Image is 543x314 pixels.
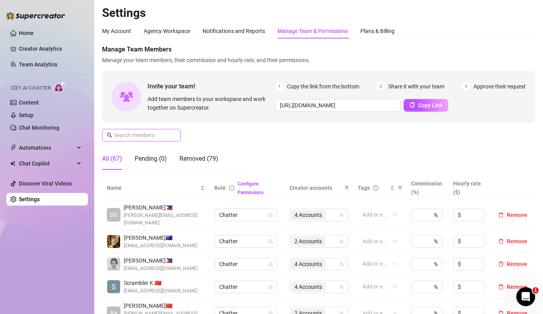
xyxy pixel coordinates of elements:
[107,235,120,248] img: deia jane boiser
[124,301,205,310] span: [PERSON_NAME] 🇨🇳
[291,210,325,220] span: 4 Accounts
[114,131,170,140] input: Search members
[148,81,275,91] span: Invite your team!
[19,99,39,106] a: Content
[291,282,325,292] span: 4 Accounts
[219,281,272,293] span: Chatter
[102,27,131,35] div: My Account
[388,82,444,91] span: Share it with your team
[495,259,530,269] button: Remove
[10,145,16,151] span: thunderbolt
[498,261,504,267] span: delete
[229,185,234,191] span: info-circle
[360,27,395,35] div: Plans & Billing
[135,154,167,163] div: Pending (0)
[19,112,33,118] a: Setup
[289,184,341,192] span: Creator accounts
[507,212,527,218] span: Remove
[410,102,415,108] span: copy
[339,213,344,217] span: team
[10,161,15,166] img: Chat Copilot
[124,203,205,212] span: [PERSON_NAME] 🇵🇭
[275,82,284,91] span: 1
[124,279,197,287] span: Scrambler K. 🇨🇳
[406,176,448,200] th: Commission (%)
[107,184,199,192] span: Name
[102,154,122,163] div: All (67)
[373,185,378,191] span: question-circle
[19,157,75,170] span: Chat Copilot
[291,237,325,246] span: 2 Accounts
[268,262,273,266] span: lock
[148,95,272,112] span: Add team members to your workspace and work together on Supercreator.
[516,287,535,306] iframe: Intercom live chat
[219,235,272,247] span: Chatter
[339,285,344,289] span: team
[474,82,526,91] span: Approve their request
[107,132,112,138] span: search
[532,287,539,294] span: 1
[495,282,530,292] button: Remove
[19,141,75,154] span: Automations
[287,82,359,91] span: Copy the link from the bottom
[238,181,263,195] a: Configure Permissions
[102,176,210,200] th: Name
[358,184,370,192] span: Tags
[124,287,197,295] span: [EMAIL_ADDRESS][DOMAIN_NAME]
[343,182,351,194] span: filter
[214,185,226,191] span: Role
[344,185,349,190] span: filter
[19,61,57,68] a: Team Analytics
[203,27,265,35] div: Notifications and Reports
[219,209,272,221] span: Chatter
[110,211,117,219] span: DO
[219,258,272,270] span: Chatter
[6,12,65,20] img: logo-BBDzfeDw.svg
[144,27,190,35] div: Agency Workspace
[102,6,535,20] h2: Settings
[462,82,470,91] span: 3
[339,262,344,266] span: team
[507,238,527,244] span: Remove
[498,239,504,244] span: delete
[11,84,51,92] span: Izzy AI Chatter
[179,154,218,163] div: Removed (79)
[448,176,490,200] th: Hourly rate ($)
[294,260,322,268] span: 4 Accounts
[396,182,404,194] span: filter
[498,212,504,218] span: delete
[19,42,82,55] a: Creator Analytics
[107,257,120,270] img: Audrey Elaine
[377,82,385,91] span: 2
[124,242,197,250] span: [EMAIL_ADDRESS][DOMAIN_NAME]
[124,256,197,265] span: [PERSON_NAME] 🇵🇭
[268,239,273,244] span: lock
[418,102,442,108] span: Copy Link
[124,265,197,272] span: [EMAIL_ADDRESS][DOMAIN_NAME]
[124,212,205,227] span: [PERSON_NAME][EMAIL_ADDRESS][DOMAIN_NAME]
[495,210,530,220] button: Remove
[339,239,344,244] span: team
[507,284,527,290] span: Remove
[291,259,325,269] span: 4 Accounts
[102,45,535,54] span: Manage Team Members
[19,196,40,202] a: Settings
[268,213,273,217] span: lock
[498,284,504,290] span: delete
[495,237,530,246] button: Remove
[268,285,273,289] span: lock
[294,283,322,291] span: 4 Accounts
[404,99,448,112] button: Copy Link
[294,237,322,246] span: 2 Accounts
[507,261,527,267] span: Remove
[294,211,322,219] span: 4 Accounts
[19,125,59,131] a: Chat Monitoring
[107,280,120,293] img: Scrambler Kawi
[19,180,72,187] a: Discover Viral Videos
[398,185,402,190] span: filter
[19,30,34,36] a: Home
[54,81,66,93] img: AI Chatter
[102,56,535,64] span: Manage your team members, their commission and hourly rate, and their permissions.
[124,233,197,242] span: [PERSON_NAME] 🇦🇺
[278,27,348,35] div: Manage Team & Permissions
